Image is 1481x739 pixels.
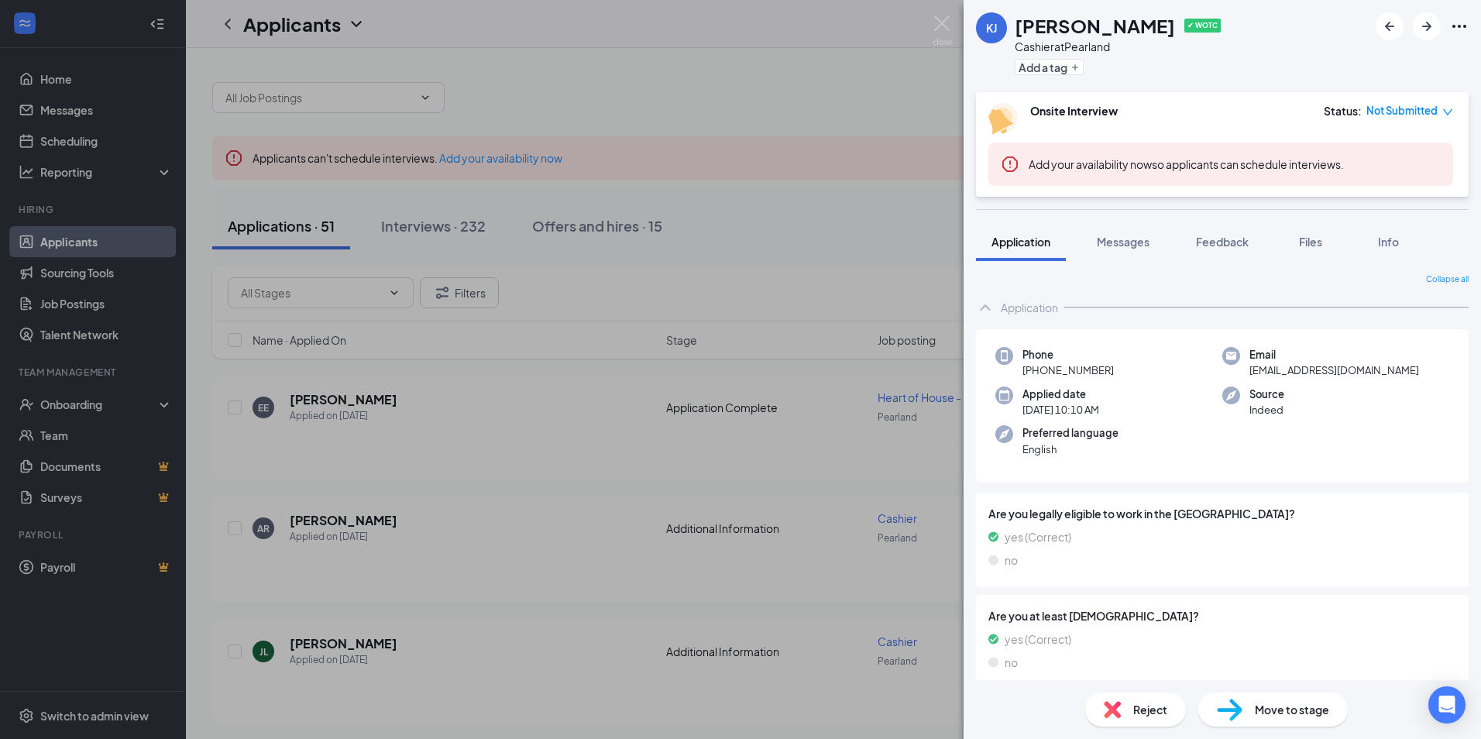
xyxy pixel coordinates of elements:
svg: Error [1001,155,1019,174]
h1: [PERSON_NAME] [1015,12,1175,39]
span: English [1022,442,1118,457]
span: Are you legally eligible to work in the [GEOGRAPHIC_DATA]? [988,505,1456,522]
span: so applicants can schedule interviews. [1029,157,1344,171]
b: Onsite Interview [1030,104,1118,118]
svg: Ellipses [1450,17,1469,36]
span: down [1442,107,1453,118]
span: Messages [1097,235,1149,249]
span: no [1005,654,1018,671]
svg: ArrowLeftNew [1380,17,1399,36]
button: PlusAdd a tag [1015,59,1084,75]
span: Indeed [1249,402,1284,418]
span: Applied date [1022,387,1099,402]
span: yes (Correct) [1005,631,1071,648]
span: yes (Correct) [1005,528,1071,545]
div: Application [1001,300,1058,315]
span: [PHONE_NUMBER] [1022,363,1114,378]
span: Move to stage [1255,701,1329,718]
span: Source [1249,387,1284,402]
span: Collapse all [1426,273,1469,286]
span: Files [1299,235,1322,249]
button: Add your availability now [1029,156,1152,172]
span: no [1005,552,1018,569]
button: ArrowLeftNew [1376,12,1404,40]
button: ArrowRight [1413,12,1441,40]
span: Not Submitted [1366,103,1438,119]
span: Feedback [1196,235,1249,249]
div: Cashier at Pearland [1015,39,1221,54]
span: Phone [1022,347,1114,363]
span: Preferred language [1022,425,1118,441]
span: [DATE] 10:10 AM [1022,402,1099,418]
span: Application [991,235,1050,249]
svg: Plus [1070,63,1080,72]
span: Info [1378,235,1399,249]
span: ✔ WOTC [1184,19,1221,33]
svg: ChevronUp [976,298,995,317]
div: Open Intercom Messenger [1428,686,1466,724]
svg: ArrowRight [1417,17,1436,36]
span: Reject [1133,701,1167,718]
span: [EMAIL_ADDRESS][DOMAIN_NAME] [1249,363,1419,378]
div: Status : [1324,103,1362,119]
div: KJ [986,20,997,36]
span: Email [1249,347,1419,363]
span: Are you at least [DEMOGRAPHIC_DATA]? [988,607,1456,624]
